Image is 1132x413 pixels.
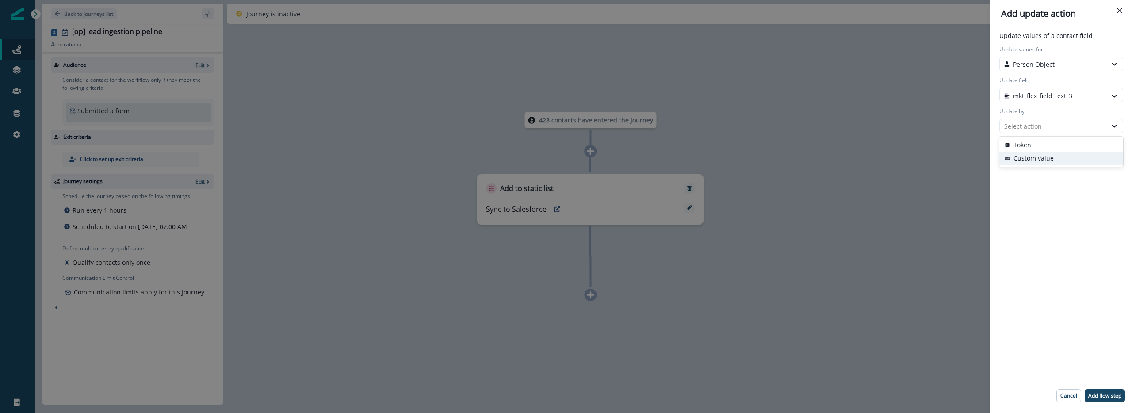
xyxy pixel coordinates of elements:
p: Update values of a contact field [999,31,1123,40]
button: Custom value [999,152,1123,165]
div: Select action [1004,122,1102,131]
label: Update values for [999,46,1118,54]
div: Add update action [1001,7,1121,20]
p: Cancel [1060,393,1077,399]
button: Cancel [1056,389,1081,402]
p: Person Object [1013,60,1055,69]
label: Update by [999,107,1118,115]
button: Close [1113,4,1127,18]
button: Token [999,138,1123,152]
label: Update field [999,76,1118,84]
button: Add flow step [1085,389,1125,402]
p: Add flow step [1088,393,1121,399]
